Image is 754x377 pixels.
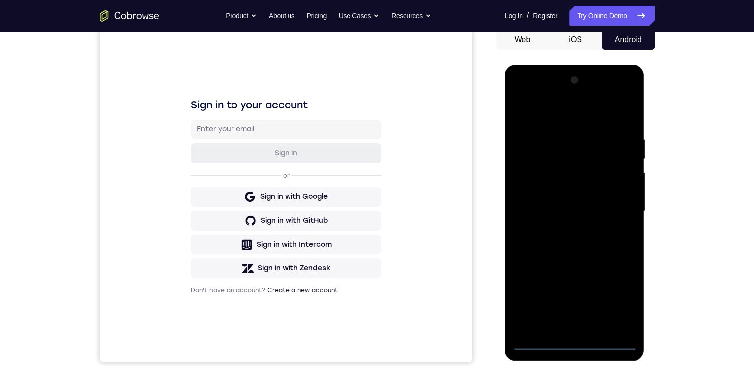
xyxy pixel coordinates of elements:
[91,256,282,264] p: Don't have an account?
[533,6,557,26] a: Register
[168,257,238,264] a: Create a new account
[527,10,529,22] span: /
[161,186,228,196] div: Sign in with GitHub
[100,10,159,22] a: Go to the home page
[181,142,192,150] p: or
[549,30,602,50] button: iOS
[91,229,282,249] button: Sign in with Zendesk
[157,210,232,220] div: Sign in with Intercom
[100,30,472,362] iframe: Agent
[306,6,326,26] a: Pricing
[269,6,294,26] a: About us
[91,181,282,201] button: Sign in with GitHub
[339,6,379,26] button: Use Cases
[505,6,523,26] a: Log In
[91,157,282,177] button: Sign in with Google
[226,6,257,26] button: Product
[496,30,549,50] button: Web
[91,205,282,225] button: Sign in with Intercom
[602,30,655,50] button: Android
[161,162,228,172] div: Sign in with Google
[158,234,231,244] div: Sign in with Zendesk
[391,6,431,26] button: Resources
[569,6,654,26] a: Try Online Demo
